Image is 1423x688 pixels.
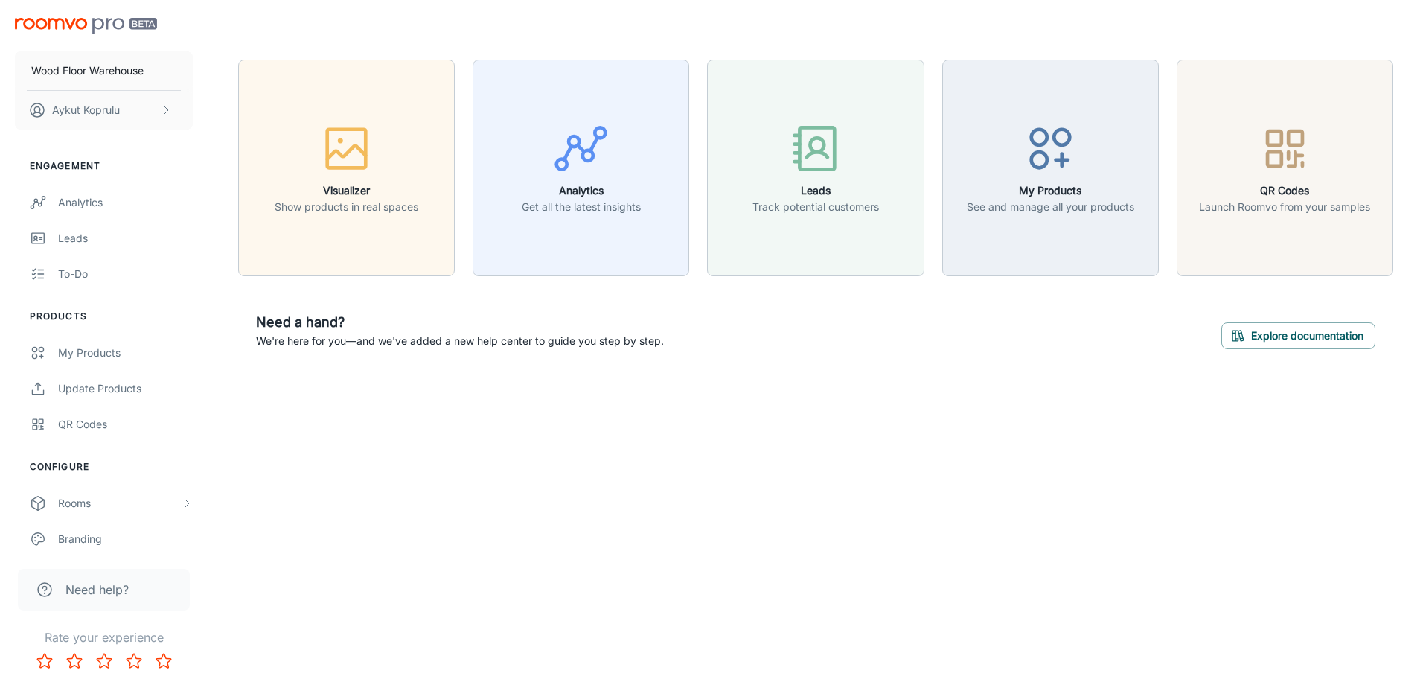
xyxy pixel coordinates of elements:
div: Analytics [58,194,193,211]
a: Explore documentation [1221,328,1375,343]
p: Track potential customers [752,199,879,215]
p: Wood Floor Warehouse [31,63,144,79]
h6: Visualizer [275,182,418,199]
p: Aykut Koprulu [52,102,120,118]
h6: Leads [752,182,879,199]
div: My Products [58,345,193,361]
button: QR CodesLaunch Roomvo from your samples [1177,60,1393,276]
img: Roomvo PRO Beta [15,18,157,34]
h6: My Products [967,182,1134,199]
a: LeadsTrack potential customers [707,159,924,174]
div: To-do [58,266,193,282]
p: Show products in real spaces [275,199,418,215]
button: VisualizerShow products in real spaces [238,60,455,276]
a: AnalyticsGet all the latest insights [473,159,689,174]
button: LeadsTrack potential customers [707,60,924,276]
p: Get all the latest insights [522,199,641,215]
h6: QR Codes [1199,182,1370,199]
p: See and manage all your products [967,199,1134,215]
h6: Analytics [522,182,641,199]
div: Leads [58,230,193,246]
p: Launch Roomvo from your samples [1199,199,1370,215]
a: My ProductsSee and manage all your products [942,159,1159,174]
div: Update Products [58,380,193,397]
button: My ProductsSee and manage all your products [942,60,1159,276]
button: Aykut Koprulu [15,91,193,130]
button: AnalyticsGet all the latest insights [473,60,689,276]
h6: Need a hand? [256,312,664,333]
p: We're here for you—and we've added a new help center to guide you step by step. [256,333,664,349]
div: QR Codes [58,416,193,433]
button: Explore documentation [1221,322,1375,349]
button: Wood Floor Warehouse [15,51,193,90]
a: QR CodesLaunch Roomvo from your samples [1177,159,1393,174]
